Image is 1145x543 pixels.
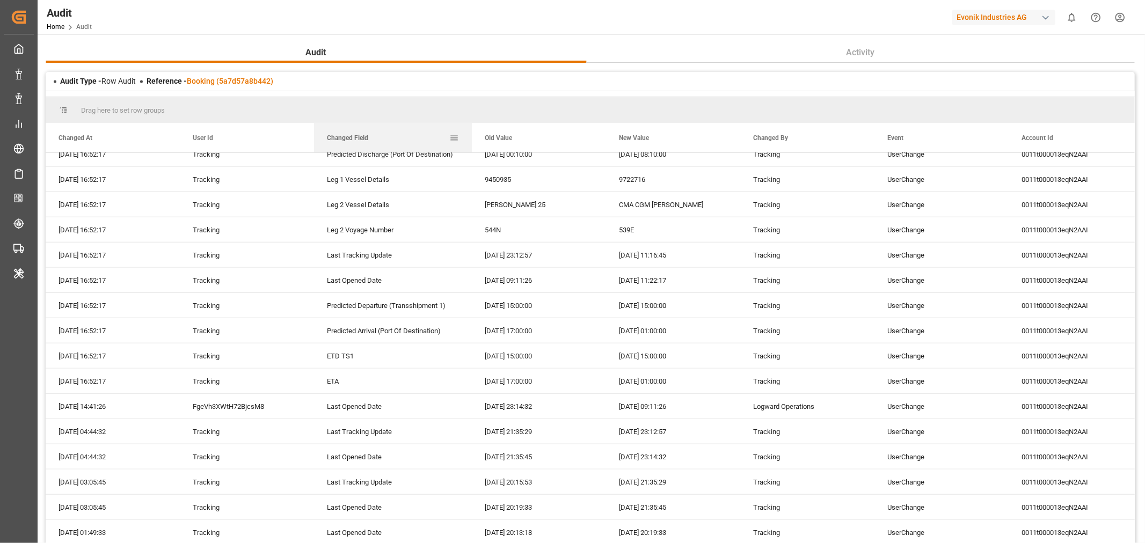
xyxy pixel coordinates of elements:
div: Last Opened Date [314,444,472,469]
div: Leg 2 Vessel Details [314,192,472,217]
div: 0011t000013eqN2AAI [1009,495,1143,519]
div: Last Tracking Update [314,469,472,494]
div: [PERSON_NAME] 25 [472,192,606,217]
div: UserChange [874,495,1009,519]
div: [DATE] 14:41:26 [46,394,180,419]
div: [DATE] 16:52:17 [46,167,180,192]
div: Tracking [740,293,874,318]
div: Row Audit [60,76,136,87]
div: [DATE] 21:35:45 [606,495,740,519]
div: Predicted Departure (Transshipment 1) [314,293,472,318]
div: 0011t000013eqN2AAI [1009,419,1143,444]
div: 539E [606,217,740,242]
div: Last Opened Date [314,495,472,519]
div: Predicted Discharge (Port Of Destination) [314,142,472,166]
div: [DATE] 15:00:00 [472,293,606,318]
div: [DATE] 09:11:26 [472,268,606,292]
div: Tracking [740,419,874,444]
div: 9450935 [472,167,606,192]
div: Tracking [180,217,314,242]
div: UserChange [874,293,1009,318]
div: 0011t000013eqN2AAI [1009,142,1143,166]
div: 544N [472,217,606,242]
div: UserChange [874,318,1009,343]
div: [DATE] 01:00:00 [606,318,740,343]
div: [DATE] 20:15:53 [472,469,606,494]
div: Last Tracking Update [314,243,472,267]
div: 0011t000013eqN2AAI [1009,192,1143,217]
div: [DATE] 16:52:17 [46,268,180,292]
div: Tracking [180,268,314,292]
div: [DATE] 16:52:17 [46,217,180,242]
div: 0011t000013eqN2AAI [1009,444,1143,469]
button: Activity [586,42,1135,63]
div: [DATE] 11:22:17 [606,268,740,292]
div: Tracking [740,192,874,217]
div: UserChange [874,444,1009,469]
div: [DATE] 21:35:45 [472,444,606,469]
div: UserChange [874,268,1009,292]
div: 0011t000013eqN2AAI [1009,243,1143,267]
div: Last Tracking Update [314,419,472,444]
div: Tracking [740,142,874,166]
div: Logward Operations [740,394,874,419]
button: Evonik Industries AG [952,7,1060,27]
span: User Id [193,134,213,142]
div: 9722716 [606,167,740,192]
div: 0011t000013eqN2AAI [1009,293,1143,318]
div: [DATE] 23:12:57 [472,243,606,267]
div: CMA CGM [PERSON_NAME] [606,192,740,217]
a: Booking (5a7d57a8b442) [187,77,273,85]
div: Tracking [180,318,314,343]
div: [DATE] 16:52:17 [46,318,180,343]
div: Tracking [740,495,874,519]
div: [DATE] 16:52:17 [46,343,180,368]
div: Tracking [180,469,314,494]
div: 0011t000013eqN2AAI [1009,369,1143,393]
span: New Value [619,134,649,142]
span: Audit [302,46,331,59]
div: Tracking [740,369,874,393]
div: [DATE] 15:00:00 [606,343,740,368]
div: [DATE] 08:10:00 [606,142,740,166]
div: Predicted Arrival (Port Of Destination) [314,318,472,343]
div: [DATE] 23:12:57 [606,419,740,444]
div: UserChange [874,243,1009,267]
div: Tracking [180,167,314,192]
div: 0011t000013eqN2AAI [1009,394,1143,419]
div: UserChange [874,394,1009,419]
div: UserChange [874,192,1009,217]
div: UserChange [874,142,1009,166]
span: Event [887,134,903,142]
div: [DATE] 17:00:00 [472,318,606,343]
span: Activity [842,46,879,59]
div: [DATE] 21:35:29 [472,419,606,444]
div: Tracking [180,369,314,393]
div: Tracking [180,293,314,318]
button: Help Center [1084,5,1108,30]
div: [DATE] 16:52:17 [46,369,180,393]
div: 0011t000013eqN2AAI [1009,343,1143,368]
div: 0011t000013eqN2AAI [1009,167,1143,192]
div: [DATE] 23:14:32 [472,394,606,419]
a: Home [47,23,64,31]
div: Tracking [740,469,874,494]
div: [DATE] 17:00:00 [472,369,606,393]
div: [DATE] 11:16:45 [606,243,740,267]
div: Tracking [740,217,874,242]
div: [DATE] 20:19:33 [472,495,606,519]
div: Last Opened Date [314,268,472,292]
div: Audit [47,5,92,21]
div: Tracking [180,495,314,519]
div: UserChange [874,469,1009,494]
div: UserChange [874,419,1009,444]
div: [DATE] 16:52:17 [46,293,180,318]
div: Tracking [180,243,314,267]
div: 0011t000013eqN2AAI [1009,268,1143,292]
div: UserChange [874,167,1009,192]
div: Tracking [740,268,874,292]
div: Tracking [180,192,314,217]
span: Old Value [485,134,512,142]
div: Leg 1 Vessel Details [314,167,472,192]
div: [DATE] 16:52:17 [46,243,180,267]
